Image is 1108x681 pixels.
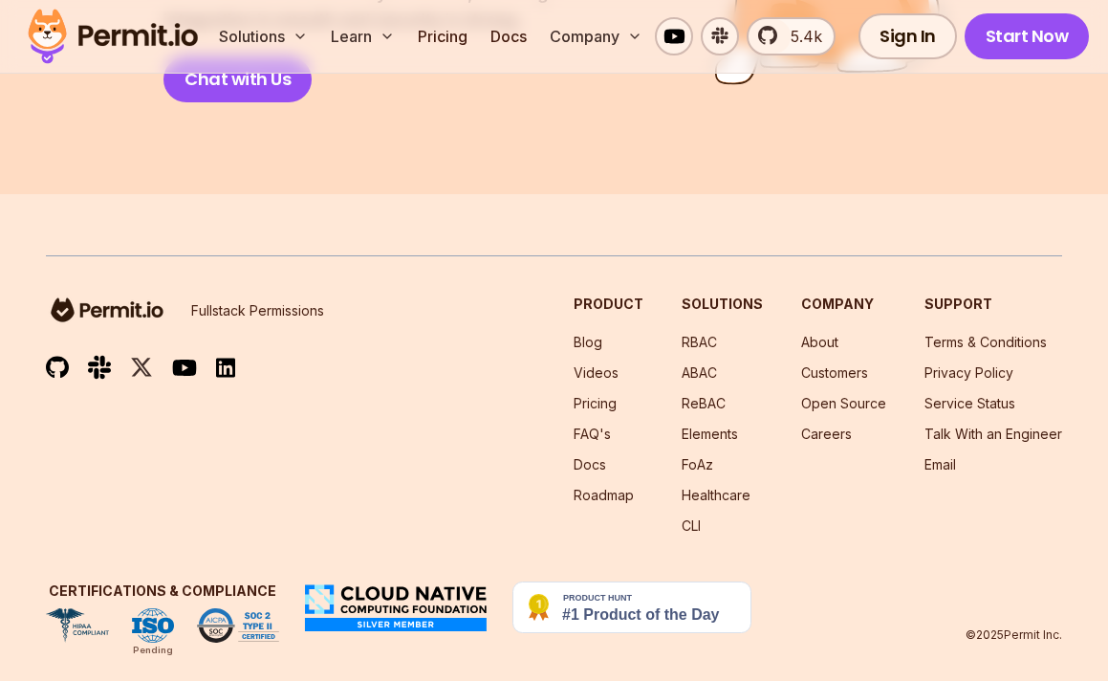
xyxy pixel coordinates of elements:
[682,295,763,314] h3: Solutions
[130,356,153,380] img: twitter
[965,13,1090,59] a: Start Now
[779,25,822,48] span: 5.4k
[211,17,315,55] button: Solutions
[574,426,611,442] a: FAQ's
[682,517,701,534] a: CLI
[163,56,312,102] a: Chat with Us
[924,364,1013,381] a: Privacy Policy
[801,334,838,350] a: About
[216,357,235,379] img: linkedin
[966,627,1062,643] p: © 2025 Permit Inc.
[483,17,534,55] a: Docs
[682,456,713,472] a: FoAz
[133,643,173,658] div: Pending
[574,334,602,350] a: Blog
[132,608,174,643] img: ISO
[46,582,279,601] h3: Certifications & Compliance
[682,426,738,442] a: Elements
[172,357,197,379] img: youtube
[191,301,324,320] p: Fullstack Permissions
[574,487,634,503] a: Roadmap
[682,395,726,411] a: ReBAC
[924,426,1062,442] a: Talk With an Engineer
[574,295,643,314] h3: Product
[46,356,69,380] img: github
[574,456,606,472] a: Docs
[682,487,750,503] a: Healthcare
[682,364,717,381] a: ABAC
[197,608,279,643] img: SOC
[542,17,650,55] button: Company
[747,17,836,55] a: 5.4k
[88,354,111,380] img: slack
[46,295,168,325] img: logo
[801,364,868,381] a: Customers
[801,426,852,442] a: Careers
[46,608,109,643] img: HIPAA
[512,582,751,633] img: Permit.io - Never build permissions again | Product Hunt
[924,295,1062,314] h3: Support
[924,456,956,472] a: Email
[801,295,886,314] h3: Company
[19,4,206,69] img: Permit logo
[323,17,402,55] button: Learn
[574,395,617,411] a: Pricing
[574,364,619,381] a: Videos
[858,13,957,59] a: Sign In
[924,334,1047,350] a: Terms & Conditions
[801,395,886,411] a: Open Source
[924,395,1015,411] a: Service Status
[410,17,475,55] a: Pricing
[682,334,717,350] a: RBAC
